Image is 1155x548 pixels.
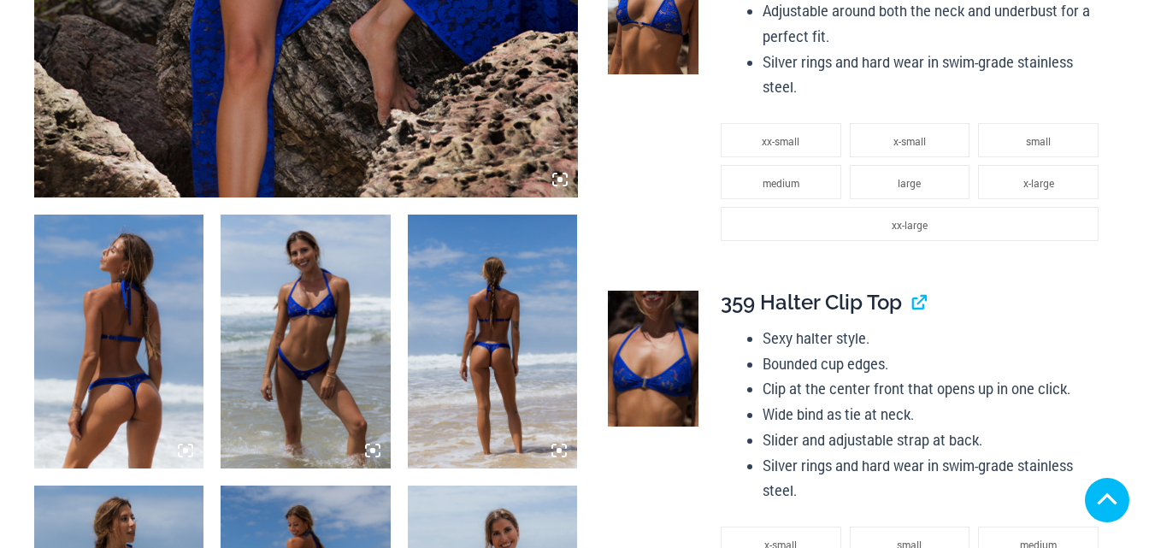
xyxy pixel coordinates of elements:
li: Silver rings and hard wear in swim-grade stainless steel. [763,453,1107,504]
span: medium [763,176,799,190]
span: large [898,176,921,190]
span: 359 Halter Clip Top [721,290,902,315]
li: Slider and adjustable strap at back. [763,427,1107,453]
li: Silver rings and hard wear in swim-grade stainless steel. [763,50,1107,100]
img: Island Heat Ocean 359 Top 439 Bottom [408,215,577,469]
span: x-large [1023,176,1054,190]
img: Island Heat Ocean 359 Top 439 Bottom [34,215,203,469]
li: Bounded cup edges. [763,351,1107,377]
li: Wide bind as tie at neck. [763,402,1107,427]
span: xx-large [892,218,928,232]
span: xx-small [762,134,799,148]
li: small [978,123,1099,157]
li: large [850,165,970,199]
li: medium [721,165,841,199]
li: x-small [850,123,970,157]
img: Island Heat Ocean 359 Top [608,291,698,427]
li: xx-small [721,123,841,157]
li: x-large [978,165,1099,199]
li: xx-large [721,207,1099,241]
li: Clip at the center front that opens up in one click. [763,376,1107,402]
li: Sexy halter style. [763,326,1107,351]
img: Island Heat Ocean 359 Top 439 Bottom [221,215,390,469]
span: x-small [893,134,926,148]
span: small [1026,134,1051,148]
